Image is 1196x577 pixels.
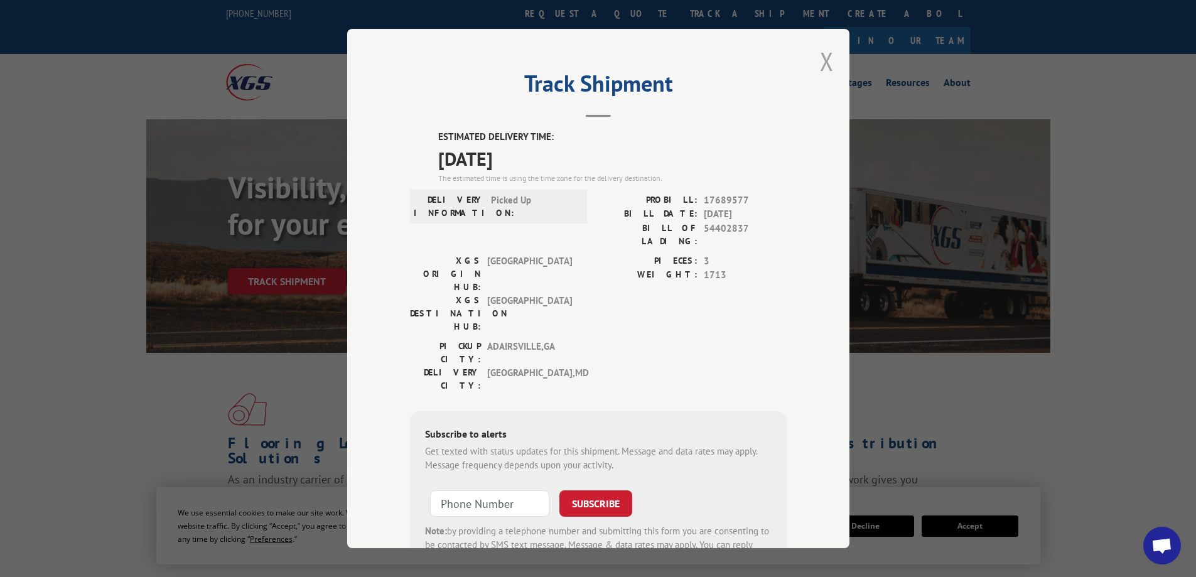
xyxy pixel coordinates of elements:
[704,254,787,269] span: 3
[487,254,572,294] span: [GEOGRAPHIC_DATA]
[487,340,572,366] span: ADAIRSVILLE , GA
[598,207,698,222] label: BILL DATE:
[491,193,576,220] span: Picked Up
[438,144,787,173] span: [DATE]
[704,193,787,208] span: 17689577
[559,490,632,517] button: SUBSCRIBE
[598,268,698,283] label: WEIGHT:
[598,222,698,248] label: BILL OF LADING:
[410,75,787,99] h2: Track Shipment
[487,294,572,333] span: [GEOGRAPHIC_DATA]
[820,45,834,78] button: Close modal
[598,254,698,269] label: PIECES:
[410,340,481,366] label: PICKUP CITY:
[425,426,772,445] div: Subscribe to alerts
[425,525,447,537] strong: Note:
[410,254,481,294] label: XGS ORIGIN HUB:
[704,207,787,222] span: [DATE]
[438,173,787,184] div: The estimated time is using the time zone for the delivery destination.
[410,294,481,333] label: XGS DESTINATION HUB:
[425,445,772,473] div: Get texted with status updates for this shipment. Message and data rates may apply. Message frequ...
[598,193,698,208] label: PROBILL:
[438,130,787,144] label: ESTIMATED DELIVERY TIME:
[410,366,481,392] label: DELIVERY CITY:
[487,366,572,392] span: [GEOGRAPHIC_DATA] , MD
[414,193,485,220] label: DELIVERY INFORMATION:
[1143,527,1181,564] div: Open chat
[430,490,549,517] input: Phone Number
[704,222,787,248] span: 54402837
[704,268,787,283] span: 1713
[425,524,772,567] div: by providing a telephone number and submitting this form you are consenting to be contacted by SM...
